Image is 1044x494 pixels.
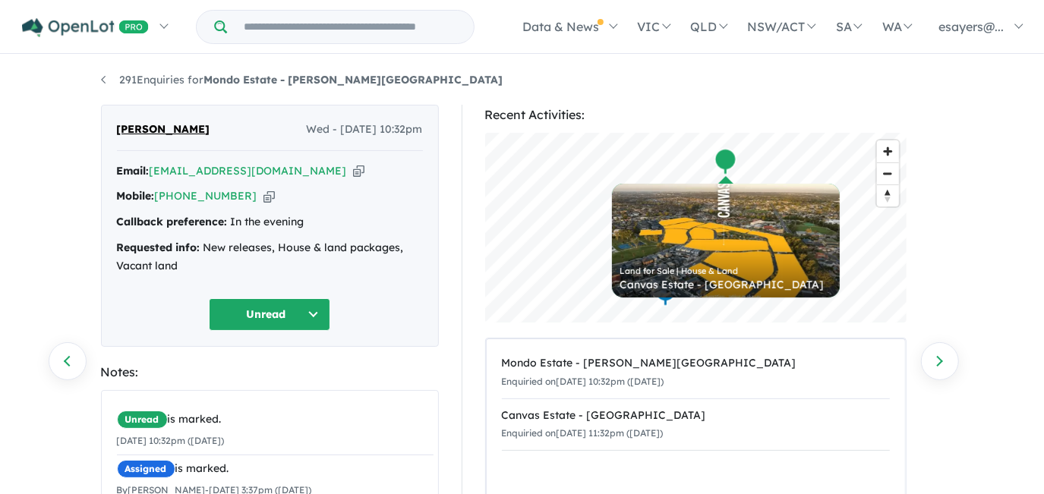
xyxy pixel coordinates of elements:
[502,376,664,387] small: Enquiried on [DATE] 10:32pm ([DATE])
[502,347,890,399] a: Mondo Estate - [PERSON_NAME][GEOGRAPHIC_DATA]Enquiried on[DATE] 10:32pm ([DATE])
[117,460,434,478] div: is marked.
[117,241,200,254] strong: Requested info:
[263,188,275,204] button: Copy
[502,407,890,425] div: Canvas Estate - [GEOGRAPHIC_DATA]
[938,19,1004,34] span: esayers@...
[117,435,225,446] small: [DATE] 10:32pm ([DATE])
[620,279,832,290] div: Canvas Estate - [GEOGRAPHIC_DATA]
[485,105,907,125] div: Recent Activities:
[101,362,439,382] div: Notes:
[877,163,899,184] span: Zoom out
[101,71,944,90] nav: breadcrumb
[117,411,168,429] span: Unread
[117,460,175,478] span: Assigned
[307,121,423,139] span: Wed - [DATE] 10:32pm
[150,164,347,178] a: [EMAIL_ADDRESS][DOMAIN_NAME]
[117,215,228,228] strong: Callback preference:
[877,140,899,162] button: Zoom in
[353,163,364,179] button: Copy
[502,427,664,439] small: Enquiried on [DATE] 11:32pm ([DATE])
[877,162,899,184] button: Zoom out
[877,184,899,206] button: Reset bearing to north
[485,133,907,323] canvas: Map
[714,148,736,176] div: Map marker
[209,298,330,331] button: Unread
[117,121,210,139] span: [PERSON_NAME]
[502,354,890,373] div: Mondo Estate - [PERSON_NAME][GEOGRAPHIC_DATA]
[117,164,150,178] strong: Email:
[117,213,423,231] div: In the evening
[117,239,423,275] div: New releases, House & land packages, Vacant land
[117,411,434,429] div: is marked.
[101,73,503,87] a: 291Enquiries forMondo Estate - [PERSON_NAME][GEOGRAPHIC_DATA]
[155,189,257,203] a: [PHONE_NUMBER]
[877,185,899,206] span: Reset bearing to north
[620,267,832,275] div: Land for Sale | House & Land
[612,184,840,297] a: Land for Sale | House & Land Canvas Estate - [GEOGRAPHIC_DATA]
[117,189,155,203] strong: Mobile:
[230,11,471,43] input: Try estate name, suburb, builder or developer
[502,398,890,452] a: Canvas Estate - [GEOGRAPHIC_DATA]Enquiried on[DATE] 11:32pm ([DATE])
[22,18,149,37] img: Openlot PRO Logo White
[204,73,503,87] strong: Mondo Estate - [PERSON_NAME][GEOGRAPHIC_DATA]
